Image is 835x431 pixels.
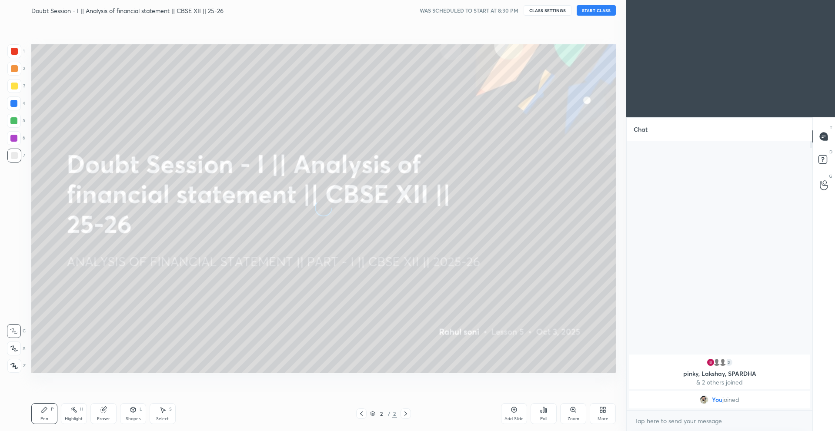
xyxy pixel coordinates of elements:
[7,79,25,93] div: 3
[722,396,739,403] span: joined
[829,149,832,155] p: D
[627,353,812,410] div: grid
[712,358,721,367] img: default.png
[7,114,25,128] div: 5
[377,411,386,416] div: 2
[7,324,26,338] div: C
[65,417,83,421] div: Highlight
[568,417,579,421] div: Zoom
[7,359,26,373] div: Z
[140,407,142,411] div: L
[712,396,722,403] span: You
[7,131,25,145] div: 6
[7,96,25,110] div: 4
[7,62,25,76] div: 2
[7,149,25,162] div: 7
[7,341,26,355] div: X
[540,417,547,421] div: Poll
[31,7,224,15] h4: Doubt Session - I || Analysis of financial statement || CBSE XII || 25-26
[718,358,727,367] img: default.png
[706,358,715,367] img: 115ca12229214289b7982c18c73b8d06.58488724_3
[577,5,616,16] button: START CLASS
[725,358,733,367] div: 2
[80,407,83,411] div: H
[420,7,518,14] h5: WAS SCHEDULED TO START AT 8:30 PM
[387,411,390,416] div: /
[40,417,48,421] div: Pen
[700,395,708,404] img: fc0a0bd67a3b477f9557aca4a29aa0ad.19086291_AOh14GgchNdmiCeYbMdxktaSN3Z4iXMjfHK5yk43KqG_6w%3Ds96-c
[829,173,832,179] p: G
[156,417,169,421] div: Select
[598,417,608,421] div: More
[126,417,140,421] div: Shapes
[634,370,805,377] p: pinky, Lakshay, SPARDHA
[97,417,110,421] div: Eraser
[7,44,25,58] div: 1
[634,379,805,386] p: & 2 others joined
[830,124,832,131] p: T
[51,407,53,411] div: P
[392,410,397,418] div: 2
[627,118,655,141] p: Chat
[504,417,524,421] div: Add Slide
[169,407,172,411] div: S
[524,5,571,16] button: CLASS SETTINGS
